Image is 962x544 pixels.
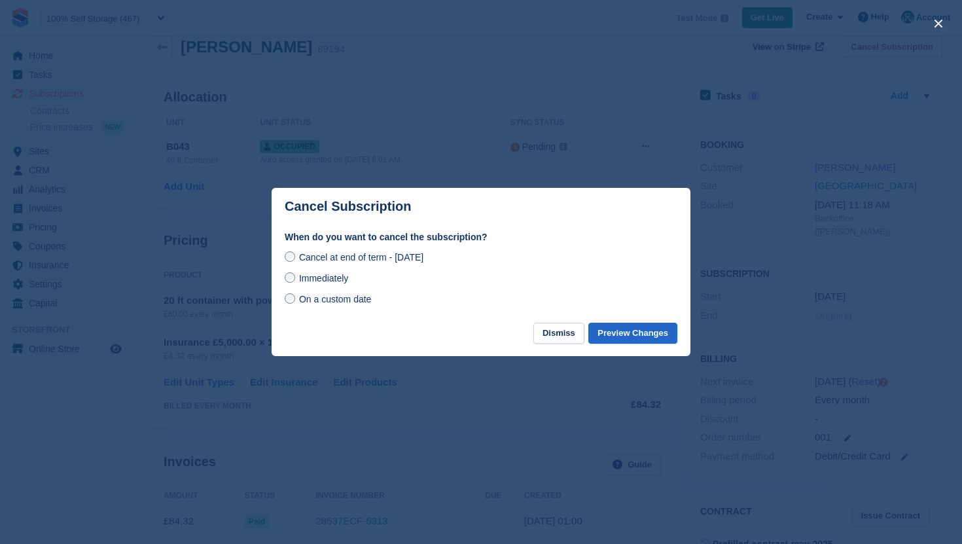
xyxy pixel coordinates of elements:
p: Cancel Subscription [285,199,411,214]
span: Immediately [299,273,348,283]
button: Preview Changes [588,323,677,344]
span: On a custom date [299,294,372,304]
button: Dismiss [533,323,584,344]
span: Cancel at end of term - [DATE] [299,252,423,263]
input: On a custom date [285,293,295,304]
input: Immediately [285,272,295,283]
label: When do you want to cancel the subscription? [285,230,677,244]
button: close [928,13,949,34]
input: Cancel at end of term - [DATE] [285,251,295,262]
